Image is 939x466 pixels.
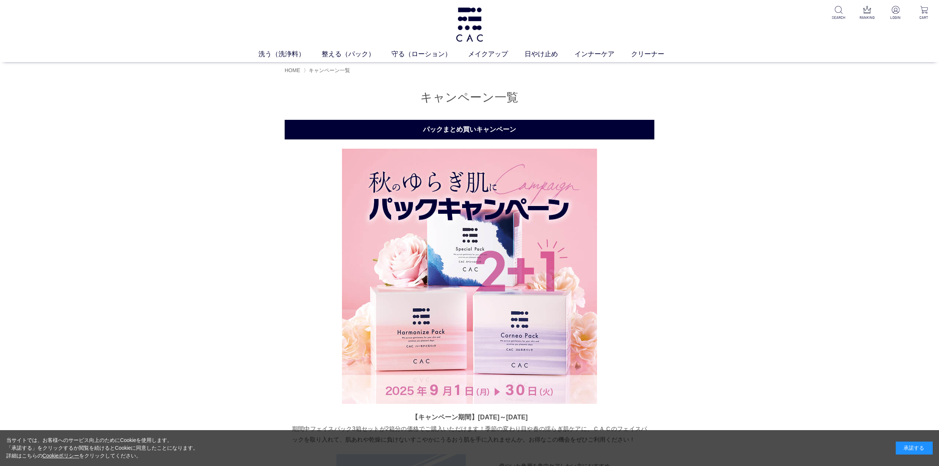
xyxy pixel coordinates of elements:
a: 整える（パック） [322,49,391,59]
p: 期間中フェイスパック3箱セットが2箱分の価格でご購入いただけます！季節の変わり目や春の揺らぎ肌ケアに、ＣＡＣのフェイスパックを取り入れて、肌あれや乾燥に負けないすこやかにうるおう肌を手に入れませ... [292,423,647,445]
a: CART [915,6,933,20]
a: HOME [285,67,300,73]
div: 当サイトでは、お客様へのサービス向上のためにCookieを使用します。 「承諾する」をクリックするか閲覧を続けるとCookieに同意したことになります。 詳細はこちらの をクリックしてください。 [6,436,199,460]
p: LOGIN [887,15,905,20]
a: 守る（ローション） [391,49,468,59]
img: パックまとめ買いキャンペーン [342,149,597,404]
a: 日やけ止め [525,49,574,59]
a: クリーナー [631,49,681,59]
p: CART [915,15,933,20]
img: logo [454,7,484,42]
p: SEARCH [830,15,848,20]
h1: キャンペーン一覧 [285,90,654,105]
a: LOGIN [887,6,905,20]
a: メイクアップ [468,49,525,59]
span: キャンペーン一覧 [309,67,350,73]
a: RANKING [858,6,876,20]
li: 〉 [304,67,352,74]
a: 洗う（洗浄料） [258,49,322,59]
a: Cookieポリシー [43,453,79,459]
h2: パックまとめ買いキャンペーン [285,120,654,139]
p: RANKING [858,15,876,20]
a: SEARCH [830,6,848,20]
a: インナーケア [574,49,631,59]
div: 承諾する [896,442,933,455]
p: 【キャンペーン期間】[DATE]～[DATE] [292,411,647,423]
